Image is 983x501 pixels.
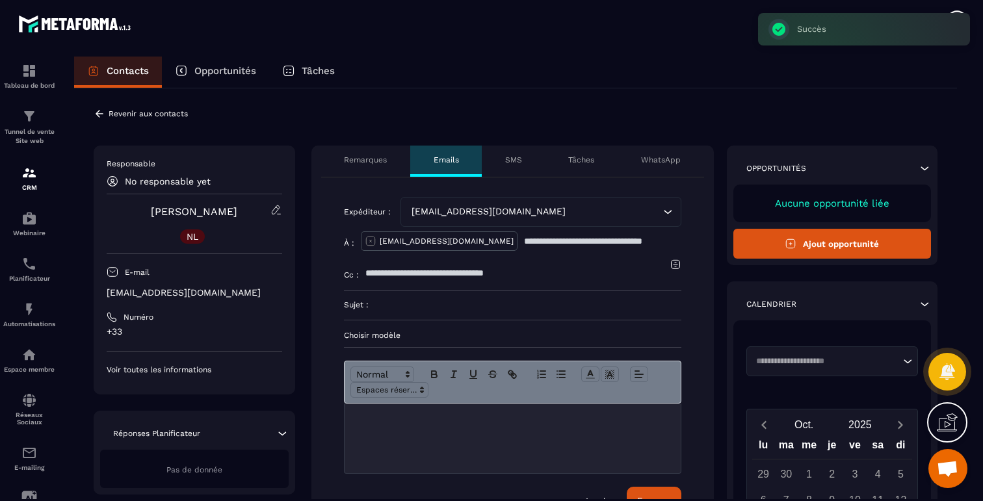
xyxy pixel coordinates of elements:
img: social-network [21,392,37,408]
a: social-networksocial-networkRéseaux Sociaux [3,383,55,435]
div: di [889,436,912,459]
button: Open months overlay [776,413,832,436]
p: Emails [434,155,459,165]
img: logo [18,12,135,36]
p: Aucune opportunité liée [746,198,919,209]
button: Ajout opportunité [733,229,932,259]
p: Opportunités [746,163,806,173]
p: Opportunités [194,65,256,77]
p: Planificateur [3,275,55,282]
p: E-mailing [3,464,55,471]
button: Previous month [752,416,776,433]
p: Tâches [568,155,594,165]
p: [EMAIL_ADDRESS][DOMAIN_NAME] [107,287,282,299]
img: formation [21,63,37,79]
span: Pas de donnée [166,465,222,474]
a: schedulerschedulerPlanificateur [3,246,55,292]
p: Tableau de bord [3,82,55,89]
p: Cc : [344,270,359,280]
p: [EMAIL_ADDRESS][DOMAIN_NAME] [380,236,514,246]
p: Réseaux Sociaux [3,411,55,426]
p: No responsable yet [125,176,211,186]
p: Espace membre [3,366,55,373]
div: 29 [752,463,775,485]
p: À : [344,238,354,248]
a: Opportunités [162,57,269,88]
img: scheduler [21,256,37,272]
p: Choisir modèle [344,330,681,340]
div: 30 [775,463,798,485]
img: automations [21,211,37,226]
p: Expéditeur : [344,207,391,217]
img: formation [21,165,37,181]
button: Next month [888,416,912,433]
p: E-mail [125,267,150,277]
a: automationsautomationsAutomatisations [3,292,55,337]
a: [PERSON_NAME] [151,205,237,218]
p: Tâches [302,65,335,77]
p: Numéro [124,312,153,322]
a: formationformationTunnel de vente Site web [3,99,55,155]
div: je [820,436,843,459]
img: email [21,445,37,461]
a: formationformationCRM [3,155,55,201]
a: emailemailE-mailing [3,435,55,481]
a: formationformationTableau de bord [3,53,55,99]
p: Contacts [107,65,149,77]
div: 3 [843,463,866,485]
p: Responsable [107,159,282,169]
p: Calendrier [746,299,796,309]
p: Tunnel de vente Site web [3,127,55,146]
p: +33 [107,326,282,338]
div: Search for option [400,197,681,227]
div: Ouvrir le chat [928,449,967,488]
button: Open years overlay [832,413,888,436]
div: sa [867,436,889,459]
p: Sujet : [344,300,369,310]
p: SMS [505,155,522,165]
img: formation [21,109,37,124]
p: Voir toutes les informations [107,365,282,375]
input: Search for option [752,355,900,368]
p: Réponses Planificateur [113,428,200,439]
div: 1 [798,463,820,485]
span: [EMAIL_ADDRESS][DOMAIN_NAME] [409,205,569,219]
p: WhatsApp [641,155,681,165]
div: Search for option [746,346,919,376]
div: 5 [889,463,912,485]
div: lu [752,436,774,459]
p: Webinaire [3,229,55,237]
a: Contacts [74,57,162,88]
a: Tâches [269,57,348,88]
p: Remarques [344,155,387,165]
a: automationsautomationsWebinaire [3,201,55,246]
div: ma [775,436,798,459]
a: automationsautomationsEspace membre [3,337,55,383]
div: 4 [867,463,889,485]
p: CRM [3,184,55,191]
img: automations [21,302,37,317]
p: NL [187,232,198,241]
p: Revenir aux contacts [109,109,188,118]
p: Automatisations [3,320,55,328]
img: automations [21,347,37,363]
div: 2 [820,463,843,485]
div: me [798,436,820,459]
input: Search for option [569,205,660,219]
div: ve [843,436,866,459]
